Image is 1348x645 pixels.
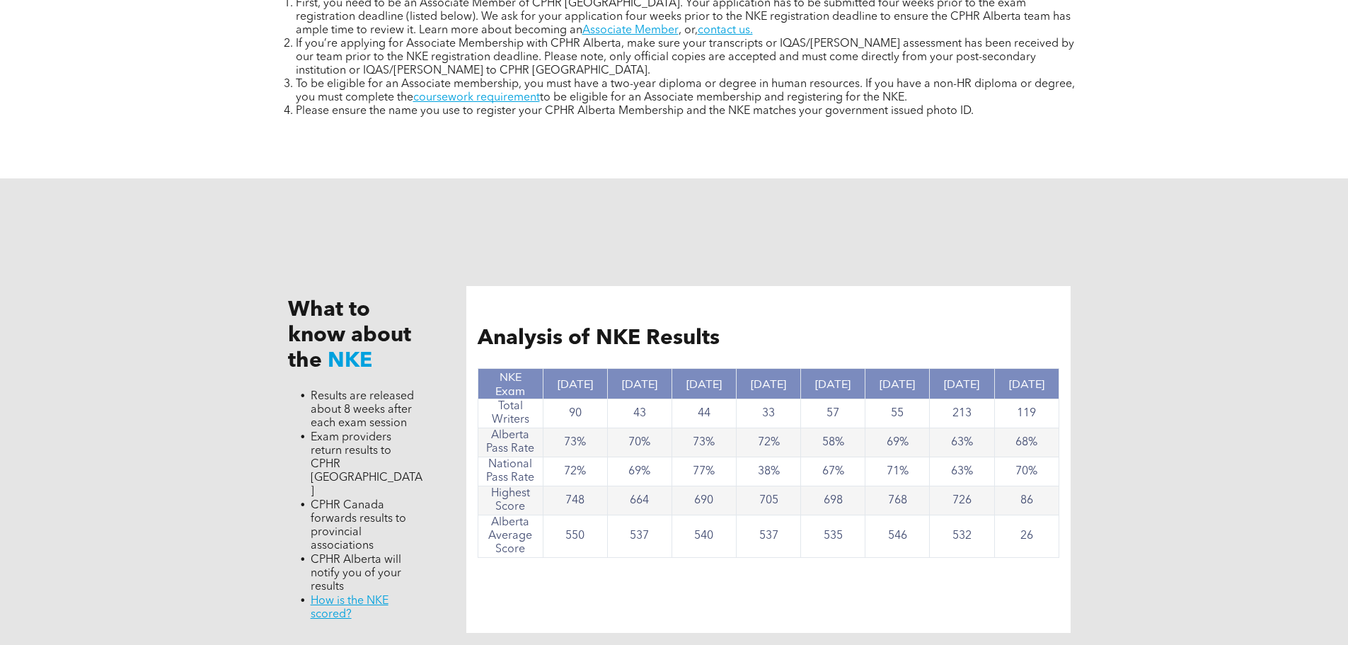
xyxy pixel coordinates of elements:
[736,515,800,558] td: 537
[736,486,800,515] td: 705
[582,25,679,36] a: Associate Member
[478,399,543,428] td: Total Writers
[311,391,414,429] span: Results are released about 8 weeks after each exam session
[736,399,800,428] td: 33
[865,399,930,428] td: 55
[801,457,865,486] td: 67%
[311,500,406,552] span: CPHR Canada forwards results to provincial associations
[994,457,1059,486] td: 70%
[672,515,736,558] td: 540
[607,369,672,399] th: [DATE]
[994,515,1059,558] td: 26
[543,457,607,486] td: 72%
[288,299,411,372] span: What to know about the
[311,554,401,593] span: CPHR Alberta will notify you of your results
[478,328,720,349] span: Analysis of NKE Results
[607,399,672,428] td: 43
[478,428,543,457] td: Alberta Pass Rate
[930,428,994,457] td: 63%
[801,428,865,457] td: 58%
[328,350,372,372] span: NKE
[607,457,672,486] td: 69%
[865,486,930,515] td: 768
[930,457,994,486] td: 63%
[865,515,930,558] td: 546
[930,486,994,515] td: 726
[672,457,736,486] td: 77%
[296,78,1081,105] li: To be eligible for an Associate membership, you must have a two-year diploma or degree in human r...
[994,428,1059,457] td: 68%
[311,432,422,497] span: Exam providers return results to CPHR [GEOGRAPHIC_DATA]
[930,369,994,399] th: [DATE]
[543,428,607,457] td: 73%
[543,399,607,428] td: 90
[296,38,1081,78] li: If you’re applying for Associate Membership with CPHR Alberta, make sure your transcripts or IQAS...
[994,486,1059,515] td: 86
[865,369,930,399] th: [DATE]
[543,369,607,399] th: [DATE]
[994,399,1059,428] td: 119
[296,105,1081,118] li: Please ensure the name you use to register your CPHR Alberta Membership and the NKE matches your ...
[478,369,543,399] th: NKE Exam
[930,515,994,558] td: 532
[994,369,1059,399] th: [DATE]
[607,428,672,457] td: 70%
[672,428,736,457] td: 73%
[672,399,736,428] td: 44
[736,369,800,399] th: [DATE]
[698,25,753,36] a: contact us.
[865,428,930,457] td: 69%
[801,369,865,399] th: [DATE]
[478,457,543,486] td: National Pass Rate
[543,486,607,515] td: 748
[478,486,543,515] td: Highest Score
[865,457,930,486] td: 71%
[607,486,672,515] td: 664
[672,369,736,399] th: [DATE]
[672,486,736,515] td: 690
[736,457,800,486] td: 38%
[311,595,388,620] a: How is the NKE scored?
[478,515,543,558] td: Alberta Average Score
[543,515,607,558] td: 550
[801,515,865,558] td: 535
[801,486,865,515] td: 698
[607,515,672,558] td: 537
[736,428,800,457] td: 72%
[801,399,865,428] td: 57
[930,399,994,428] td: 213
[413,92,540,103] a: coursework requirement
